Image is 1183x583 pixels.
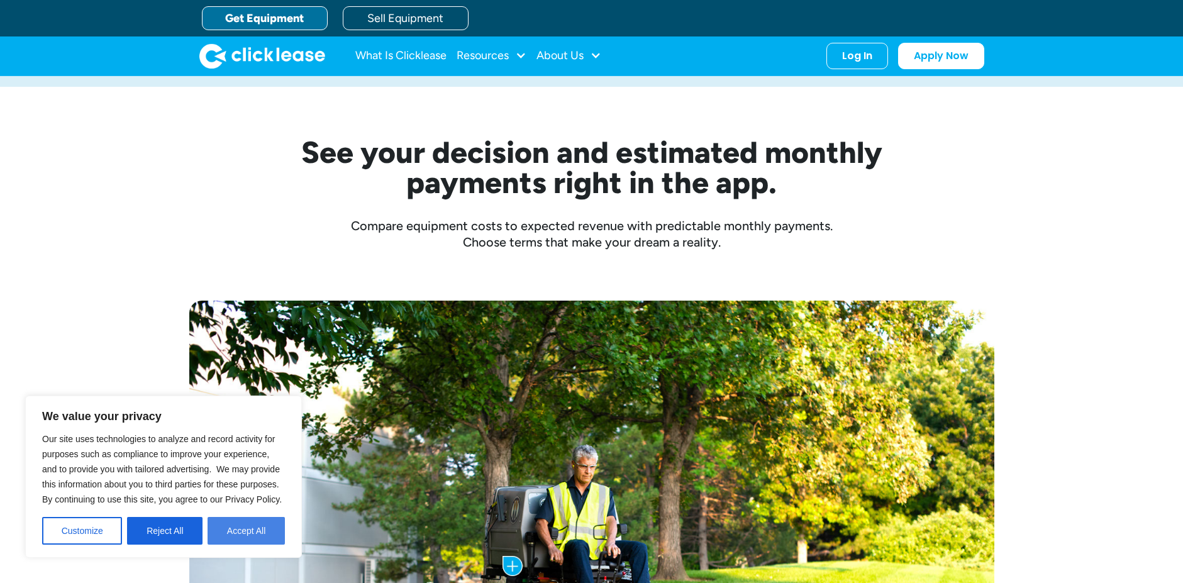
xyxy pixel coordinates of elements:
span: Our site uses technologies to analyze and record activity for purposes such as compliance to impr... [42,434,282,504]
a: Get Equipment [202,6,328,30]
a: Apply Now [898,43,984,69]
div: Log In [842,50,872,62]
img: Clicklease logo [199,43,325,69]
button: Accept All [208,517,285,545]
div: About Us [536,43,601,69]
img: Plus icon with blue background [503,556,523,576]
p: We value your privacy [42,409,285,424]
div: Compare equipment costs to expected revenue with predictable monthly payments. Choose terms that ... [189,218,994,250]
a: Sell Equipment [343,6,469,30]
button: Reject All [127,517,203,545]
a: What Is Clicklease [355,43,447,69]
h2: See your decision and estimated monthly payments right in the app. [240,137,944,197]
a: home [199,43,325,69]
div: Resources [457,43,526,69]
button: Customize [42,517,122,545]
div: We value your privacy [25,396,302,558]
